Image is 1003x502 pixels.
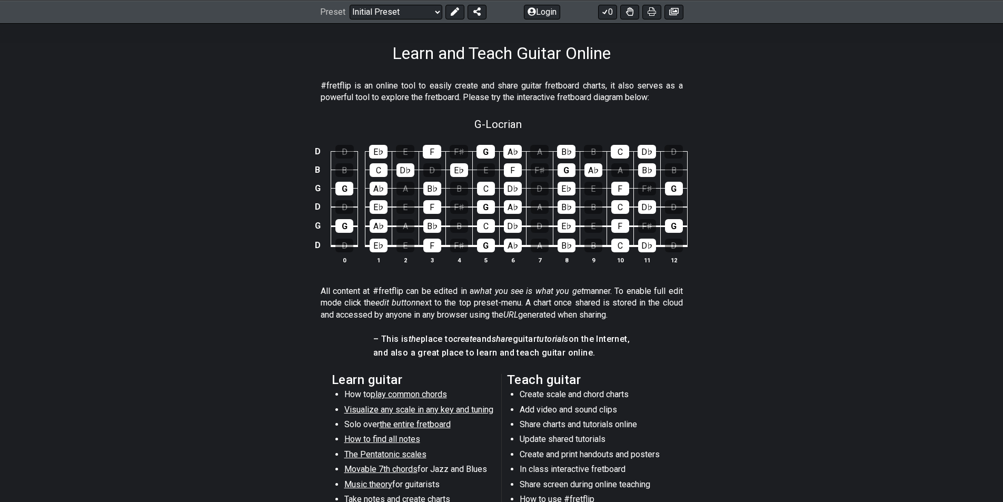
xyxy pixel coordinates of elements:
[611,145,629,159] div: C
[607,255,633,266] th: 10
[520,449,670,464] li: Create and print handouts and posters
[370,163,388,177] div: C
[423,200,441,214] div: F
[423,163,441,177] div: D
[520,419,670,434] li: Share charts and tutorials online
[611,182,629,195] div: F
[445,4,464,19] button: Edit Preset
[453,334,476,344] em: create
[665,163,683,177] div: B
[584,145,602,159] div: B
[423,219,441,233] div: B♭
[335,145,354,159] div: D
[311,142,324,161] td: D
[558,163,575,177] div: G
[335,163,353,177] div: B
[468,4,486,19] button: Share Preset
[335,200,353,214] div: D
[507,374,672,386] h2: Teach guitar
[344,434,420,444] span: How to find all notes
[369,145,388,159] div: E♭
[370,239,388,252] div: E♭
[520,434,670,448] li: Update shared tutorials
[520,389,670,403] li: Create scale and chord charts
[373,347,630,359] h4: and also a great place to learn and teach guitar online.
[423,145,441,159] div: F
[665,200,683,214] div: D
[558,200,575,214] div: B♭
[477,200,495,214] div: G
[638,219,656,233] div: F♯
[665,219,683,233] div: G
[344,464,494,478] li: for Jazz and Blues
[311,235,324,255] td: D
[396,163,414,177] div: D♭
[423,182,441,195] div: B♭
[370,182,388,195] div: A♭
[419,255,445,266] th: 3
[311,198,324,216] td: D
[344,449,426,459] span: The Pentatonic scales
[311,179,324,198] td: G
[476,145,495,159] div: G
[504,182,522,195] div: D♭
[396,219,414,233] div: A
[477,182,495,195] div: C
[321,286,683,321] p: All content at #fretflip can be edited in a manner. To enable full edit mode click the next to th...
[392,255,419,266] th: 2
[344,479,494,494] li: for guitarists
[344,389,494,403] li: How to
[553,255,580,266] th: 8
[320,7,345,17] span: Preset
[598,4,617,19] button: 0
[472,255,499,266] th: 5
[365,255,392,266] th: 1
[504,219,522,233] div: D♭
[450,163,468,177] div: E♭
[584,200,602,214] div: B
[344,405,493,415] span: Visualize any scale in any key and tuning
[499,255,526,266] th: 6
[477,163,495,177] div: E
[530,145,549,159] div: A
[375,298,416,308] em: edit button
[311,216,324,235] td: G
[665,182,683,195] div: G
[584,219,602,233] div: E
[503,310,518,320] em: URL
[396,182,414,195] div: A
[335,219,353,233] div: G
[344,464,418,474] span: Movable 7th chords
[396,145,414,159] div: E
[638,239,656,252] div: D♭
[450,200,468,214] div: F♯
[371,389,447,399] span: play common chords
[660,255,687,266] th: 12
[537,334,569,344] em: tutorials
[373,333,630,345] h4: – This is place to and guitar on the Internet,
[344,479,392,489] span: Music theory
[558,239,575,252] div: B♭
[520,404,670,419] li: Add video and sound clips
[332,374,496,386] h2: Learn guitar
[531,200,549,214] div: A
[450,182,468,195] div: B
[450,239,468,252] div: F♯
[558,219,575,233] div: E♭
[331,255,358,266] th: 0
[611,163,629,177] div: A
[503,145,522,159] div: A♭
[638,163,656,177] div: B♭
[531,239,549,252] div: A
[524,4,560,19] button: Login
[584,239,602,252] div: B
[611,200,629,214] div: C
[311,161,324,179] td: B
[638,200,656,214] div: D♭
[531,219,549,233] div: D
[526,255,553,266] th: 7
[638,145,656,159] div: D♭
[321,80,683,104] p: #fretflip is an online tool to easily create and share guitar fretboard charts, it also serves as...
[474,118,522,131] span: G - Locrian
[580,255,607,266] th: 9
